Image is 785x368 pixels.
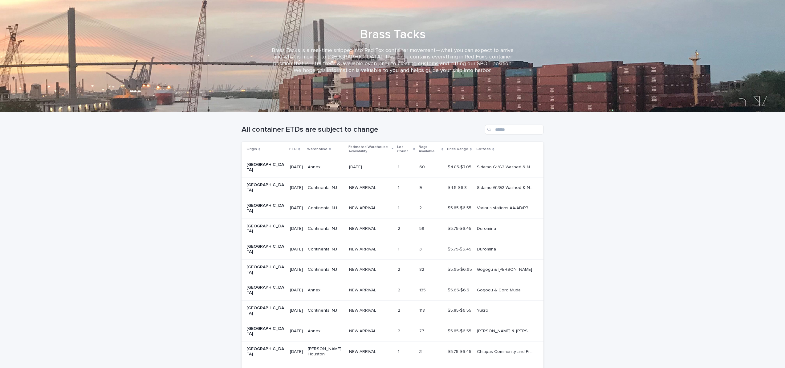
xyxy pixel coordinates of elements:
[242,300,543,321] tr: [GEOGRAPHIC_DATA][DATE]Continental NJNEW ARRIVALNEW ARRIVAL 22 118118 $5.85-$6.55$5.85-$6.55 Yukr...
[242,198,543,218] tr: [GEOGRAPHIC_DATA][DATE]Continental NJNEW ARRIVALNEW ARRIVAL 11 22 $5.85-$6.55$5.85-$6.55 Various ...
[349,286,377,293] p: NEW ARRIVAL
[398,348,401,354] p: 1
[246,306,285,316] p: [GEOGRAPHIC_DATA]
[419,184,423,190] p: 9
[477,286,522,293] p: Gogogu & Goro Muda
[419,246,423,252] p: 3
[349,163,363,170] p: [DATE]
[448,246,473,252] p: $5.75-$6.45
[242,342,543,362] tr: [GEOGRAPHIC_DATA][DATE][PERSON_NAME] HoustonNEW ARRIVALNEW ARRIVAL 11 33 $5.75-$6.45$5.75-$6.45 C...
[348,144,390,155] p: Estimated Warehouse Availability
[308,308,344,313] p: Continental NJ
[308,226,344,231] p: Continental NJ
[349,246,377,252] p: NEW ARRIVAL
[290,226,303,231] p: [DATE]
[289,146,297,153] p: ETD
[448,204,473,211] p: $5.85-$6.55
[246,265,285,275] p: [GEOGRAPHIC_DATA]
[448,307,473,313] p: $5.85-$6.55
[448,286,470,293] p: $5.65-$6.5
[308,346,344,357] p: [PERSON_NAME] Houston
[477,348,535,354] p: Chiapas Community and Producer lots
[308,267,344,272] p: Continental NJ
[448,348,473,354] p: $5.75-$6.45
[398,225,401,231] p: 2
[398,184,401,190] p: 1
[246,146,257,153] p: Origin
[290,349,303,354] p: [DATE]
[246,203,285,214] p: [GEOGRAPHIC_DATA]
[290,329,303,334] p: [DATE]
[349,266,377,272] p: NEW ARRIVAL
[477,184,535,190] p: Sidamo G1/G2 Washed & Naturals
[308,247,344,252] p: Continental NJ
[447,146,468,153] p: Price Range
[308,329,344,334] p: Annex
[398,204,401,211] p: 1
[448,225,473,231] p: $5.75-$6.45
[246,224,285,234] p: [GEOGRAPHIC_DATA]
[246,326,285,337] p: [GEOGRAPHIC_DATA]
[242,178,543,198] tr: [GEOGRAPHIC_DATA][DATE]Continental NJNEW ARRIVALNEW ARRIVAL 11 99 $4.5-$6.8$4.5-$6.8 Sidamo G1/G2...
[448,327,473,334] p: $5.85-$6.55
[448,266,473,272] p: $5.95-$6.95
[290,247,303,252] p: [DATE]
[398,163,401,170] p: 1
[246,285,285,295] p: [GEOGRAPHIC_DATA]
[419,348,423,354] p: 3
[242,239,543,260] tr: [GEOGRAPHIC_DATA][DATE]Continental NJNEW ARRIVALNEW ARRIVAL 11 33 $5.75-$6.45$5.75-$6.45 Duromina...
[290,165,303,170] p: [DATE]
[477,266,533,272] p: Gogogu & [PERSON_NAME]
[398,327,401,334] p: 2
[246,182,285,193] p: [GEOGRAPHIC_DATA]
[290,308,303,313] p: [DATE]
[290,206,303,211] p: [DATE]
[477,163,535,170] p: Sidamo G1/G2 Washed & Naturals
[398,286,401,293] p: 2
[242,280,543,301] tr: [GEOGRAPHIC_DATA][DATE]AnnexNEW ARRIVALNEW ARRIVAL 22 135135 $5.65-$6.5$5.65-$6.5 Gogogu & Goro M...
[398,266,401,272] p: 2
[308,185,344,190] p: Continental NJ
[419,204,423,211] p: 2
[349,348,377,354] p: NEW ARRIVAL
[448,163,473,170] p: $4.85-$7.05
[419,144,440,155] p: Bags Available
[398,246,401,252] p: 1
[485,125,543,134] input: Search
[290,288,303,293] p: [DATE]
[398,307,401,313] p: 2
[269,47,516,74] p: Brass Tacks is a real-time snippet into Red Fox container movement—what you can expect to arrive ...
[448,184,468,190] p: $4.5-$6.8
[419,286,427,293] p: 135
[419,327,425,334] p: 77
[419,225,425,231] p: 58
[242,321,543,342] tr: [GEOGRAPHIC_DATA][DATE]AnnexNEW ARRIVALNEW ARRIVAL 22 7777 $5.85-$6.55$5.85-$6.55 [PERSON_NAME] &...
[349,204,377,211] p: NEW ARRIVAL
[242,27,543,42] h1: Brass Tacks
[477,225,497,231] p: Duromina
[477,307,490,313] p: Yukro
[246,162,285,173] p: [GEOGRAPHIC_DATA]
[477,327,535,334] p: [PERSON_NAME] & [PERSON_NAME]
[397,144,412,155] p: Lot Count
[242,125,482,134] h1: All container ETDs are subject to change
[419,266,425,272] p: 82
[477,204,530,211] p: Various stations AA/AB/PB
[419,163,426,170] p: 60
[349,225,377,231] p: NEW ARRIVAL
[246,244,285,254] p: [GEOGRAPHIC_DATA]
[477,246,497,252] p: Duromina
[349,327,377,334] p: NEW ARRIVAL
[307,146,327,153] p: Warehouse
[242,218,543,239] tr: [GEOGRAPHIC_DATA][DATE]Continental NJNEW ARRIVALNEW ARRIVAL 22 5858 $5.75-$6.45$5.75-$6.45 Duromi...
[349,184,377,190] p: NEW ARRIVAL
[290,185,303,190] p: [DATE]
[290,267,303,272] p: [DATE]
[349,307,377,313] p: NEW ARRIVAL
[419,307,426,313] p: 118
[242,259,543,280] tr: [GEOGRAPHIC_DATA][DATE]Continental NJNEW ARRIVALNEW ARRIVAL 22 8282 $5.95-$6.95$5.95-$6.95 Gogogu...
[246,346,285,357] p: [GEOGRAPHIC_DATA]
[476,146,491,153] p: Coffees
[308,206,344,211] p: Continental NJ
